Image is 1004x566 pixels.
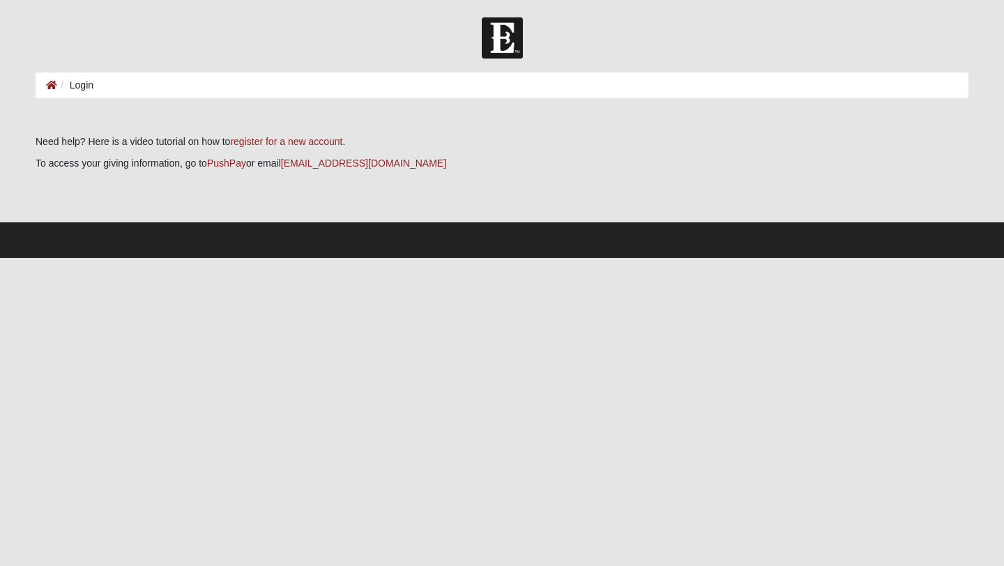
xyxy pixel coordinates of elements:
[36,135,968,149] p: Need help? Here is a video tutorial on how to .
[230,136,342,147] a: register for a new account
[207,158,246,169] a: PushPay
[57,78,93,93] li: Login
[281,158,446,169] a: [EMAIL_ADDRESS][DOMAIN_NAME]
[482,17,523,59] img: Church of Eleven22 Logo
[36,156,968,171] p: To access your giving information, go to or email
